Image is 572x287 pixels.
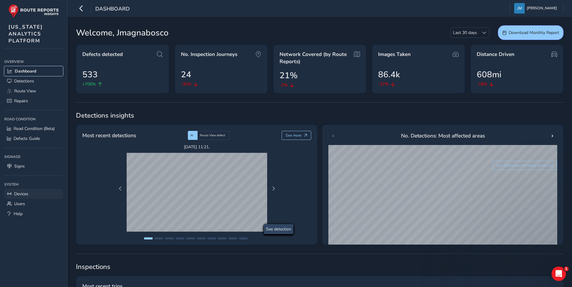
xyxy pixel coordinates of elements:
a: Devices [4,189,63,199]
button: Previous Page [116,184,125,193]
span: Defects detected [82,51,123,58]
iframe: Intercom live chat [551,267,566,281]
button: Page 9 [229,237,237,239]
span: Repairs [14,98,28,104]
span: [PERSON_NAME] [527,3,557,14]
span: No. Inspection Journeys [181,51,237,58]
span: +708% [82,81,96,87]
div: Signage [4,152,63,161]
button: Page 2 [155,237,163,239]
span: 1 [564,267,569,271]
a: Road Condition (Beta) [4,124,63,134]
span: Defects Guide [14,136,40,141]
span: Signs [14,163,25,169]
span: Dashboard [15,68,36,74]
span: Detections insights [76,111,564,120]
span: Distance Driven [477,51,514,58]
span: [DATE] 11:21 , [127,144,267,150]
button: See more [282,131,311,140]
span: Most recent detections [82,131,136,139]
span: Route View [14,88,36,94]
span: See more [286,133,302,138]
div: Route View defect [198,131,230,140]
button: Page 4 [176,237,184,239]
button: Page 10 [239,237,248,239]
a: Defects Guide [4,134,63,143]
span: -2% [280,82,288,88]
button: See difference for same period [492,161,558,170]
button: Next Page [269,184,278,193]
button: Page 3 [165,237,174,239]
a: Repairs [4,96,63,106]
span: Users [14,201,25,207]
span: Devices [14,191,28,197]
button: Page 8 [218,237,226,239]
a: Signs [4,161,63,171]
span: Route View defect [200,133,225,137]
img: diamond-layout [514,3,525,14]
button: [PERSON_NAME] [514,3,559,14]
img: rr logo [8,4,59,18]
span: Help [14,211,23,217]
div: Road Condition [4,115,63,124]
span: Images Taken [378,51,411,58]
button: Page 7 [207,237,216,239]
button: Page 6 [197,237,205,239]
button: Download Monthly Report [498,25,564,40]
span: Last 30 days [451,28,479,38]
span: Network Covered (by Route Reports) [280,51,352,65]
a: Help [4,209,63,219]
span: Dashboard [95,5,130,14]
div: Overview [4,57,63,66]
a: Users [4,199,63,209]
button: Page 5 [186,237,195,239]
span: Inspections [76,262,564,271]
button: Page 1 [144,237,153,239]
div: AI [188,131,198,140]
span: 533 [82,68,98,81]
a: Dashboard [4,66,63,76]
span: Road Condition (Beta) [14,126,55,131]
span: No. Detections: Most affected areas [401,132,485,140]
span: -37% [378,81,389,87]
span: Welcome, Jmagnabosco [76,26,169,39]
span: Detections [14,78,34,84]
span: 86.4k [378,68,400,81]
span: 608mi [477,68,501,81]
span: [US_STATE] ANALYTICS PLATFORM [8,23,43,44]
div: System [4,180,63,189]
span: See difference for same period [496,163,548,168]
span: Download Monthly Report [509,30,559,35]
span: 21% [280,69,298,82]
span: -35% [181,81,191,87]
span: AI [190,133,193,137]
span: 24 [181,68,191,81]
a: Detections [4,76,63,86]
a: Route View [4,86,63,96]
span: -18% [477,81,487,87]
